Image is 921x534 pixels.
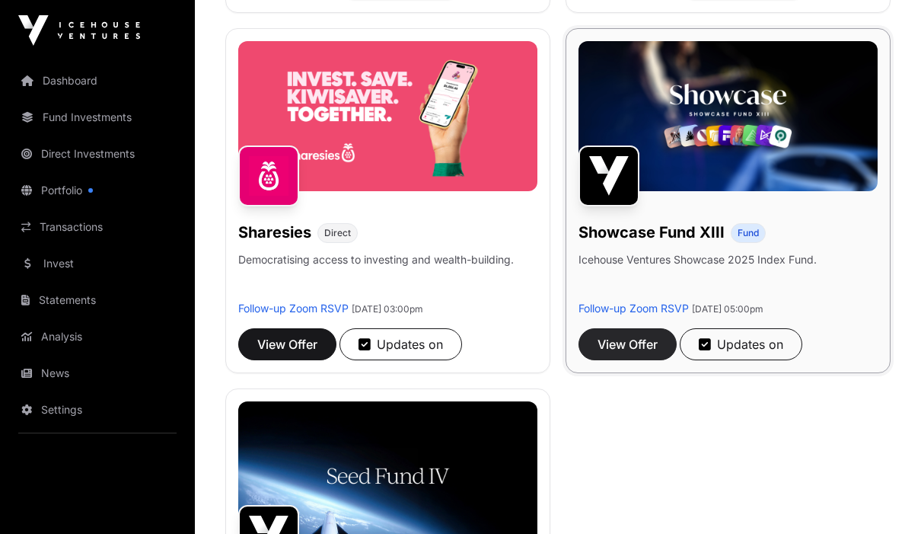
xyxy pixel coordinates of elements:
[238,145,299,206] img: Sharesies
[12,64,183,98] a: Dashboard
[578,252,817,267] p: Icehouse Ventures Showcase 2025 Index Fund.
[12,320,183,353] a: Analysis
[238,328,336,360] button: View Offer
[12,137,183,171] a: Direct Investments
[12,247,183,280] a: Invest
[578,302,689,315] a: Follow-up Zoom RSVP
[12,101,183,134] a: Fund Investments
[699,335,783,353] div: Updates on
[359,335,443,353] div: Updates on
[339,328,462,360] button: Updates on
[257,335,317,353] span: View Offer
[578,41,878,191] img: Showcase-Fund-Banner-1.jpg
[578,145,639,206] img: Showcase Fund XIII
[12,174,183,207] a: Portfolio
[680,328,802,360] button: Updates on
[238,41,537,191] img: Sharesies-Banner.jpg
[578,328,677,360] button: View Offer
[12,393,183,427] a: Settings
[692,303,763,315] span: [DATE] 05:00pm
[845,461,921,534] iframe: Chat Widget
[238,302,349,315] a: Follow-up Zoom RSVP
[578,222,725,243] h1: Showcase Fund XIII
[12,357,183,390] a: News
[324,227,351,239] span: Direct
[18,15,140,46] img: Icehouse Ventures Logo
[238,222,311,243] h1: Sharesies
[238,252,514,301] p: Democratising access to investing and wealth-building.
[352,303,423,315] span: [DATE] 03:00pm
[12,210,183,244] a: Transactions
[598,335,658,353] span: View Offer
[738,227,759,239] span: Fund
[12,283,183,317] a: Statements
